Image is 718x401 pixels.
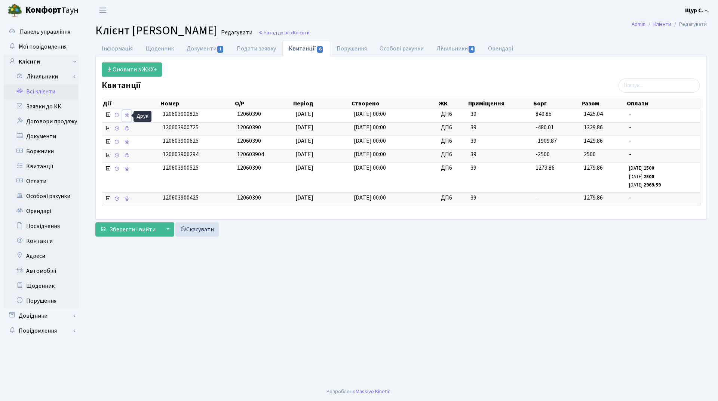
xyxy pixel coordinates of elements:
[295,137,313,145] span: [DATE]
[470,164,530,172] span: 39
[4,24,79,39] a: Панель управління
[685,6,709,15] b: Щур С. -.
[4,39,79,54] a: Мої повідомлення
[293,29,310,36] span: Клієнти
[469,46,475,53] span: 4
[237,150,264,158] span: 120603904
[629,137,697,145] span: -
[4,129,79,144] a: Документи
[4,278,79,293] a: Щоденник
[258,29,310,36] a: Назад до всіхКлієнти
[220,29,255,36] small: Редагувати .
[470,194,530,202] span: 39
[160,98,234,109] th: Номер
[230,41,282,56] a: Подати заявку
[629,173,654,180] small: [DATE]:
[295,110,313,118] span: [DATE]
[93,4,112,16] button: Переключити навігацію
[4,174,79,189] a: Оплати
[629,194,697,202] span: -
[482,41,519,56] a: Орендарі
[95,41,139,56] a: Інформація
[629,123,697,132] span: -
[626,98,700,109] th: Оплати
[4,84,79,99] a: Всі клієнти
[163,110,199,118] span: 120603900825
[282,41,330,56] a: Квитанції
[180,41,230,56] a: Документи
[95,222,160,237] button: Зберегти і вийти
[102,80,141,91] label: Квитанції
[629,182,661,188] small: [DATE]:
[237,123,261,132] span: 12060390
[632,20,645,28] a: Admin
[536,137,557,145] span: -1909.87
[326,388,392,396] div: Розроблено .
[4,159,79,174] a: Квитанції
[644,165,654,172] b: 1500
[441,150,464,159] span: ДП6
[536,164,555,172] span: 1279.86
[4,234,79,249] a: Контакти
[4,249,79,263] a: Адреси
[295,150,313,158] span: [DATE]
[295,164,313,172] span: [DATE]
[619,78,700,93] input: Пошук...
[163,164,199,172] span: 120603900525
[373,41,430,56] a: Особові рахунки
[9,69,79,84] a: Лічильники
[644,182,661,188] b: 2969.59
[354,150,386,158] span: [DATE] 00:00
[536,110,552,118] span: 849.85
[95,22,217,39] span: Клієнт [PERSON_NAME]
[25,4,79,17] span: Таун
[4,263,79,278] a: Автомобілі
[470,123,530,132] span: 39
[470,110,530,118] span: 39
[438,98,467,109] th: ЖК
[292,98,351,109] th: Період
[234,98,292,109] th: О/Р
[19,43,67,51] span: Мої повідомлення
[354,123,386,132] span: [DATE] 00:00
[330,41,373,56] a: Порушення
[441,110,464,118] span: ДП6
[441,194,464,202] span: ДП6
[354,194,386,202] span: [DATE] 00:00
[430,41,482,56] a: Лічильники
[4,293,79,308] a: Порушення
[7,3,22,18] img: logo.png
[584,150,596,158] span: 2500
[584,164,603,172] span: 1279.86
[4,99,79,114] a: Заявки до КК
[4,54,79,69] a: Клієнти
[629,165,654,172] small: [DATE]:
[175,222,219,237] a: Скасувати
[644,173,654,180] b: 2500
[629,110,697,118] span: -
[584,110,603,118] span: 1425.04
[102,98,160,109] th: Дії
[237,110,261,118] span: 12060390
[354,137,386,145] span: [DATE] 00:00
[4,114,79,129] a: Договори продажу
[163,123,199,132] span: 120603900725
[536,194,538,202] span: -
[4,219,79,234] a: Посвідчення
[134,111,151,122] div: Друк
[356,388,390,395] a: Massive Kinetic
[536,150,550,158] span: -2500
[20,28,70,36] span: Панель управління
[441,164,464,172] span: ДП6
[139,41,180,56] a: Щоденник
[351,98,438,109] th: Створено
[163,194,199,202] span: 120603900425
[4,308,79,323] a: Довідники
[317,46,323,53] span: 6
[533,98,581,109] th: Борг
[4,323,79,338] a: Повідомлення
[620,16,718,32] nav: breadcrumb
[536,123,554,132] span: -480.01
[470,150,530,159] span: 39
[237,164,261,172] span: 12060390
